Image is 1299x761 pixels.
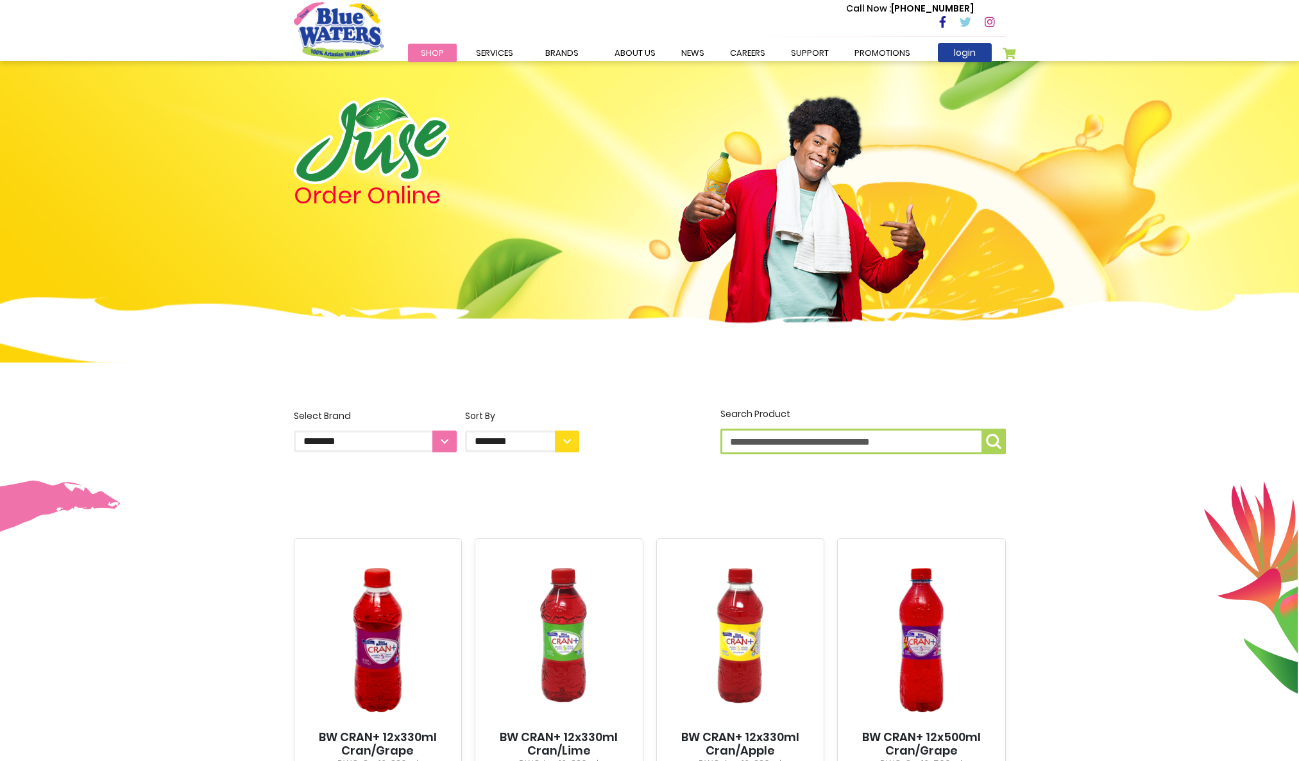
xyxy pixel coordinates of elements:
[487,730,631,758] a: BW CRAN+ 12x330ml Cran/Lime
[476,47,513,59] span: Services
[842,44,923,62] a: Promotions
[421,47,444,59] span: Shop
[778,44,842,62] a: support
[846,2,974,15] p: [PHONE_NUMBER]
[938,43,992,62] a: login
[668,44,717,62] a: News
[849,730,994,758] a: BW CRAN+ 12x500ml Cran/Grape
[465,431,579,452] select: Sort By
[720,407,1006,454] label: Search Product
[846,2,891,15] span: Call Now :
[981,429,1006,454] button: Search Product
[465,409,579,423] div: Sort By
[294,184,579,207] h4: Order Online
[306,730,450,758] a: BW CRAN+ 12x330ml Cran/Grape
[720,429,1006,454] input: Search Product
[545,47,579,59] span: Brands
[487,550,631,730] img: BW CRAN+ 12x330ml Cran/Lime
[294,98,449,184] img: logo
[294,2,384,58] a: store logo
[602,44,668,62] a: about us
[668,730,813,758] a: BW CRAN+ 12x330ml Cran/Apple
[849,550,994,730] img: BW CRAN+ 12x500ml Cran/Grape
[294,431,457,452] select: Select Brand
[668,550,813,730] img: BW CRAN+ 12x330ml Cran/Apple
[986,434,1001,449] img: search-icon.png
[677,74,927,348] img: man.png
[294,409,457,452] label: Select Brand
[306,550,450,730] img: BW CRAN+ 12x330ml Cran/Grape
[717,44,778,62] a: careers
